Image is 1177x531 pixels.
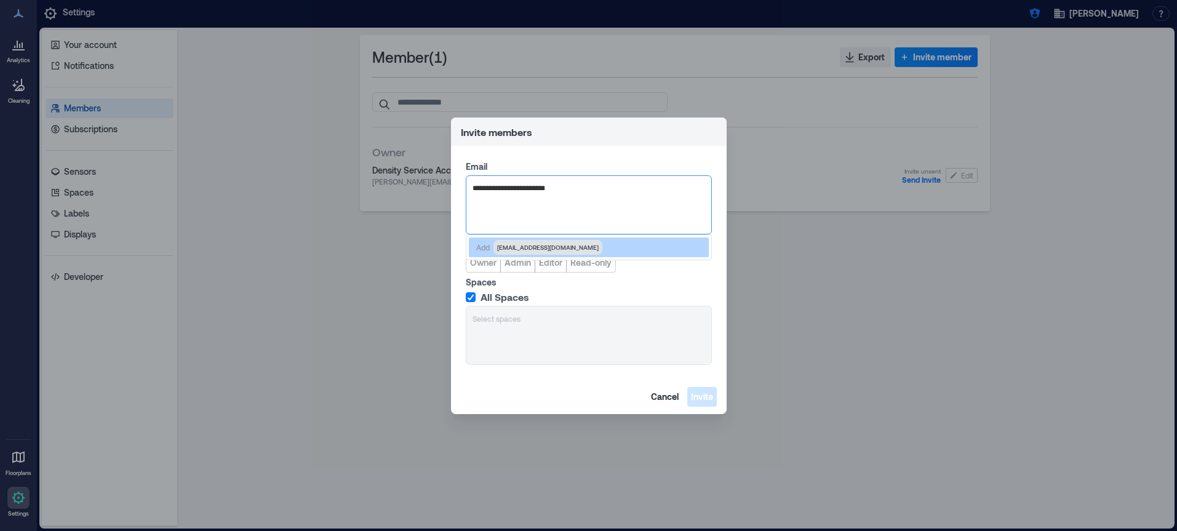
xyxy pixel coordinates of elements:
span: Cancel [651,391,679,403]
span: Read-only [570,257,612,269]
button: Invite [687,387,717,407]
p: Add [476,242,490,252]
button: Owner [466,253,501,273]
button: Admin [500,253,535,273]
label: Email [466,161,709,173]
span: Editor [539,257,562,269]
label: Spaces [466,276,709,289]
span: Admin [505,257,531,269]
button: Editor [535,253,567,273]
header: Invite members [451,118,727,146]
button: Cancel [647,387,682,407]
span: [EMAIL_ADDRESS][DOMAIN_NAME] [497,242,599,252]
button: Read-only [566,253,616,273]
span: Owner [470,257,497,269]
span: Invite [691,391,713,403]
span: All Spaces [481,291,529,303]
